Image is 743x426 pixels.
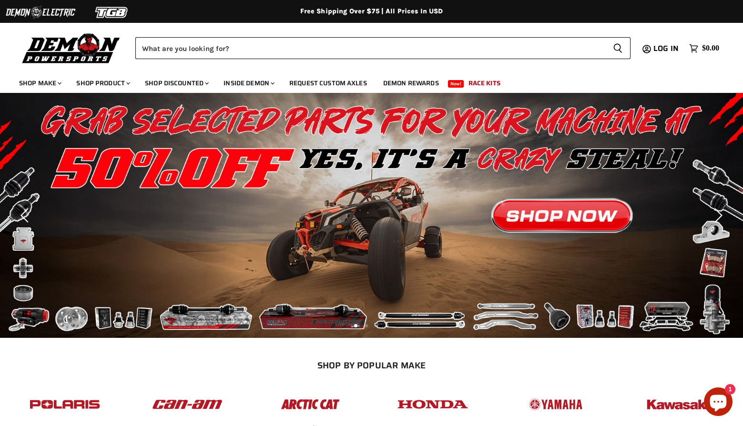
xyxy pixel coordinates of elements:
li: Page dot 3 [375,324,378,327]
input: Search [135,37,605,59]
span: New! [448,80,464,88]
img: POPULAR_MAKE_logo_1_adc20308-ab24-48c4-9fac-e3c1a623d575.jpg [150,390,224,419]
img: Demon Electric Logo 2 [5,3,76,21]
a: Inside Demon [216,73,280,93]
span: Log in [653,42,679,54]
inbox-online-store-chat: Shopify online store chat [701,387,735,418]
a: Demon Rewards [376,73,446,93]
span: $0.00 [702,44,719,53]
img: TGB Logo 2 [76,3,148,21]
img: POPULAR_MAKE_logo_6_76e8c46f-2d1e-4ecc-b320-194822857d41.jpg [641,390,715,419]
button: Search [605,37,631,59]
a: $0.00 [684,41,724,55]
img: POPULAR_MAKE_logo_4_4923a504-4bac-4306-a1be-165a52280178.jpg [396,390,470,419]
a: Race Kits [461,73,508,93]
a: Request Custom Axles [282,73,374,93]
button: Previous [17,206,36,225]
a: Shop Make [12,73,67,93]
li: Page dot 1 [354,324,357,327]
h2: SHOP BY POPULAR MAKE [12,360,732,370]
img: Demon Powersports [19,31,123,65]
form: Product [135,37,631,59]
ul: Main menu [12,70,717,93]
img: POPULAR_MAKE_logo_3_027535af-6171-4c5e-a9bc-f0eccd05c5d6.jpg [273,390,347,419]
img: POPULAR_MAKE_logo_2_dba48cf1-af45-46d4-8f73-953a0f002620.jpg [28,390,102,419]
li: Page dot 4 [386,324,389,327]
a: Shop Discounted [138,73,214,93]
li: Page dot 2 [365,324,368,327]
a: Log in [649,44,684,53]
a: Shop Product [69,73,136,93]
img: POPULAR_MAKE_logo_5_20258e7f-293c-4aac-afa8-159eaa299126.jpg [519,390,593,419]
button: Next [707,206,726,225]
